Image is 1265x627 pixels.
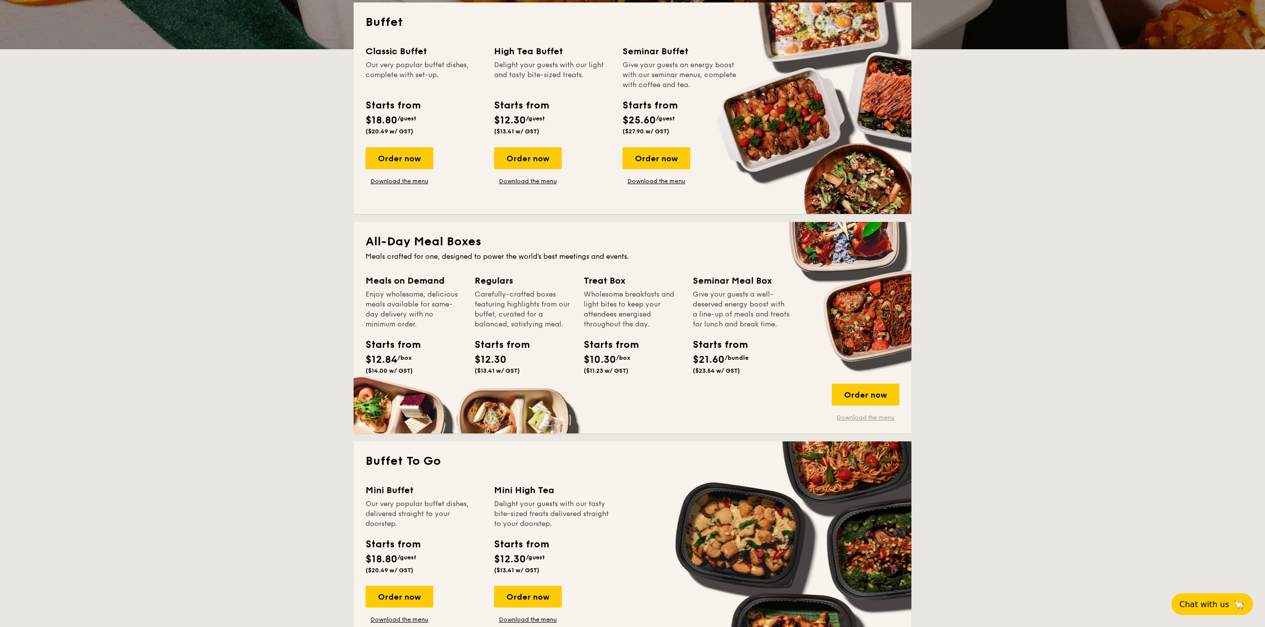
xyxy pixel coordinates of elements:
span: ($13.41 w/ GST) [494,128,539,135]
div: Starts from [366,537,420,552]
span: /box [397,354,412,361]
div: Classic Buffet [366,44,482,58]
a: Download the menu [494,616,562,624]
span: $21.60 [693,354,725,366]
div: Seminar Buffet [623,44,739,58]
span: $25.60 [623,114,656,126]
span: ($14.00 w/ GST) [366,367,413,374]
div: Regulars [475,274,572,288]
h2: All-Day Meal Boxes [366,234,899,250]
div: Order now [832,384,899,406]
span: ($23.54 w/ GST) [693,367,740,374]
span: /guest [397,554,416,561]
div: Starts from [366,337,410,352]
div: Our very popular buffet dishes, delivered straight to your doorstep. [366,499,482,529]
div: Give your guests an energy boost with our seminar menus, complete with coffee and tea. [623,60,739,90]
div: Enjoy wholesome, delicious meals available for same-day delivery with no minimum order. [366,290,463,329]
span: $12.30 [475,354,506,366]
div: Carefully-crafted boxes featuring highlights from our buffet, curated for a balanced, satisfying ... [475,290,572,329]
h2: Buffet To Go [366,453,899,469]
span: ($27.90 w/ GST) [623,128,669,135]
div: Meals on Demand [366,274,463,288]
div: Give your guests a well-deserved energy boost with a line-up of meals and treats for lunch and br... [693,290,790,329]
div: Starts from [494,98,548,113]
div: Order now [366,147,433,169]
div: Order now [623,147,690,169]
button: Chat with us🦙 [1171,593,1253,615]
span: /bundle [725,354,749,361]
span: /guest [526,554,545,561]
a: Download the menu [366,616,433,624]
a: Download the menu [494,177,562,185]
span: Chat with us [1179,600,1229,609]
div: Starts from [623,98,677,113]
span: $18.80 [366,114,397,126]
span: /guest [656,115,675,122]
div: Our very popular buffet dishes, complete with set-up. [366,60,482,90]
span: $12.84 [366,354,397,366]
span: ($20.49 w/ GST) [366,567,413,574]
div: Mini Buffet [366,483,482,497]
div: Treat Box [584,274,681,288]
span: 🦙 [1233,599,1245,610]
span: $10.30 [584,354,616,366]
span: /guest [397,115,416,122]
span: ($13.41 w/ GST) [494,567,539,574]
div: Mini High Tea [494,483,611,497]
span: ($20.49 w/ GST) [366,128,413,135]
a: Download the menu [623,177,690,185]
div: Starts from [366,98,420,113]
div: Meals crafted for one, designed to power the world's best meetings and events. [366,252,899,262]
div: Order now [366,586,433,608]
div: Seminar Meal Box [693,274,790,288]
div: Order now [494,586,562,608]
div: Wholesome breakfasts and light bites to keep your attendees energised throughout the day. [584,290,681,329]
div: Starts from [494,537,548,552]
div: Order now [494,147,562,169]
div: High Tea Buffet [494,44,611,58]
span: ($11.23 w/ GST) [584,367,629,374]
a: Download the menu [832,414,899,421]
a: Download the menu [366,177,433,185]
div: Delight your guests with our light and tasty bite-sized treats. [494,60,611,90]
span: /box [616,354,631,361]
div: Starts from [475,337,519,352]
div: Starts from [584,337,629,352]
span: ($13.41 w/ GST) [475,367,520,374]
div: Delight your guests with our tasty bite-sized treats delivered straight to your doorstep. [494,499,611,529]
span: $18.80 [366,553,397,565]
span: /guest [526,115,545,122]
h2: Buffet [366,14,899,30]
span: $12.30 [494,553,526,565]
span: $12.30 [494,114,526,126]
div: Starts from [693,337,738,352]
